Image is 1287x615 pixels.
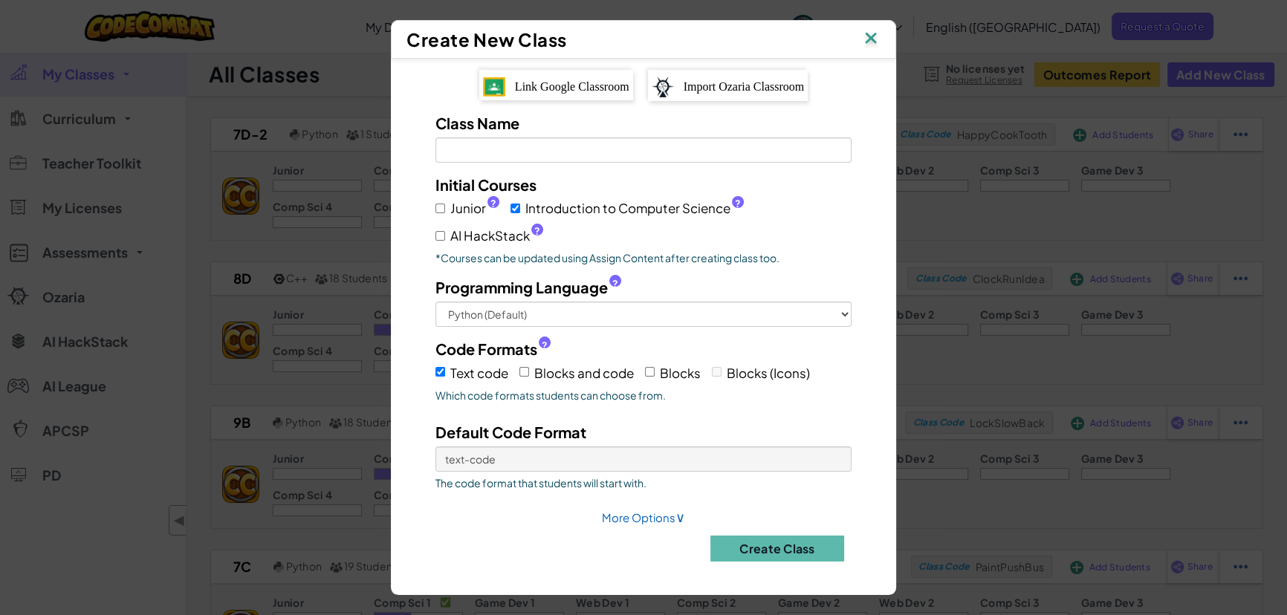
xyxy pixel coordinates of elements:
span: ? [534,225,540,237]
span: ∨ [675,508,685,525]
span: ? [735,198,741,209]
button: Create Class [710,536,844,562]
input: Text code [435,367,445,377]
span: The code format that students will start with. [435,475,852,490]
span: Blocks and code [534,365,634,381]
span: Introduction to Computer Science [525,198,744,219]
input: Introduction to Computer Science? [510,204,520,213]
span: Create New Class [406,28,567,51]
span: AI HackStack [450,225,543,247]
span: Programming Language [435,276,608,298]
span: Junior [450,198,499,219]
span: ? [542,339,548,351]
input: Junior? [435,204,445,213]
span: ? [612,278,618,290]
img: IconClose.svg [861,28,881,51]
input: Blocks and code [519,367,529,377]
span: Default Code Format [435,423,586,441]
span: Text code [450,365,508,381]
span: Import Ozaria Classroom [684,80,805,93]
span: Blocks [660,365,701,381]
input: AI HackStack? [435,231,445,241]
span: Code Formats [435,338,537,359]
span: Class Name [435,114,519,132]
input: Blocks [645,367,655,377]
input: Blocks (Icons) [712,367,722,377]
img: IconGoogleClassroom.svg [483,77,505,97]
span: Link Google Classroom [515,80,629,93]
p: *Courses can be updated using Assign Content after creating class too. [435,250,852,265]
span: Which code formats students can choose from. [435,388,852,403]
span: Blocks (Icons) [727,365,810,381]
label: Initial Courses [435,174,536,195]
span: ? [490,198,496,209]
a: More Options [602,510,685,524]
img: ozaria-logo.png [652,77,674,97]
